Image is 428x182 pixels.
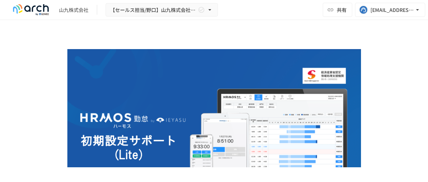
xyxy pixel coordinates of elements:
img: logo-default@2x-9cf2c760.svg [8,4,53,15]
span: 【セールス担当/野口】山九株式会社様_初期設定サポートLite [110,6,196,14]
button: [EMAIL_ADDRESS][DOMAIN_NAME] [355,3,425,17]
button: 共有 [323,3,352,17]
button: 【セールス担当/野口】山九株式会社様_初期設定サポートLite [106,3,218,17]
div: 山九株式会社 [59,6,88,14]
div: [EMAIL_ADDRESS][DOMAIN_NAME] [370,6,414,14]
span: 共有 [337,6,347,14]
